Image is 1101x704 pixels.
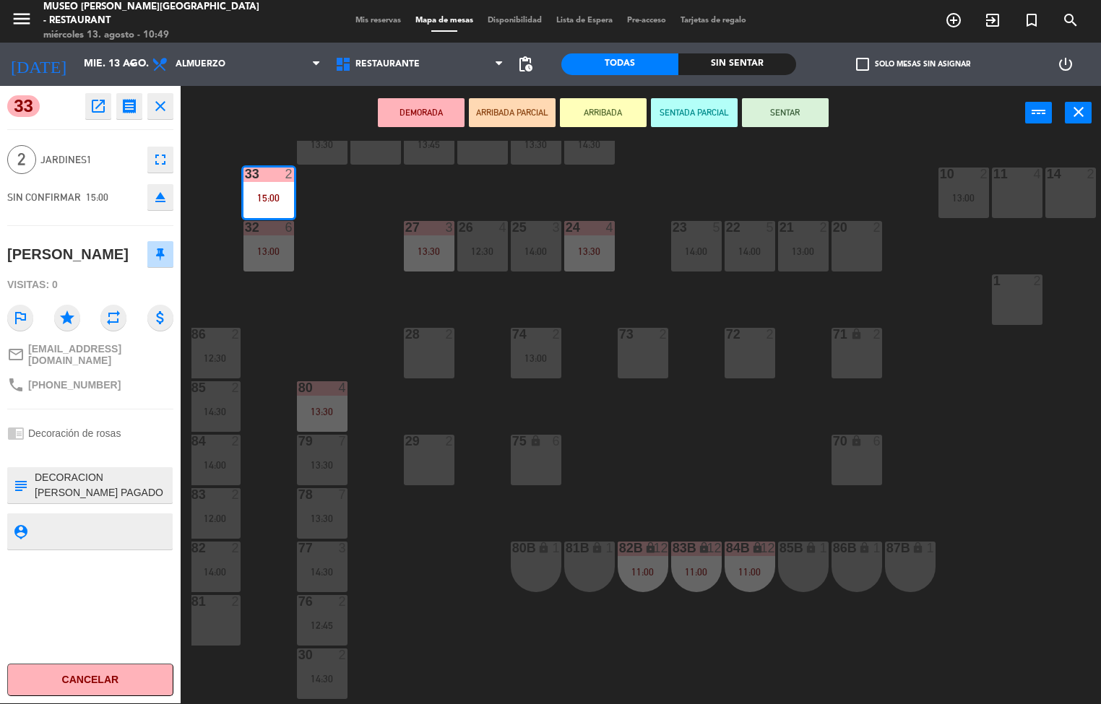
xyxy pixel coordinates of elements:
div: 7 [338,435,347,448]
div: 12:45 [297,620,347,630]
i: close [1070,103,1087,121]
span: [EMAIL_ADDRESS][DOMAIN_NAME] [28,343,173,366]
div: 25 [512,221,513,234]
i: open_in_new [90,97,107,115]
div: 14:30 [297,674,347,684]
i: search [1062,12,1079,29]
div: 2 [552,328,561,341]
div: 7 [338,488,347,501]
div: 14:30 [564,139,615,149]
div: 4 [605,221,614,234]
button: Cancelar [7,664,173,696]
span: Mis reservas [348,17,408,25]
div: 10 [940,168,941,181]
button: receipt [116,93,142,119]
div: 11:00 [618,567,668,577]
div: 73 [619,328,620,341]
button: menu [11,8,33,35]
div: 76 [298,595,299,608]
div: 84B [726,542,727,555]
i: phone [7,376,25,394]
div: 1 [819,542,828,555]
div: 1 [873,542,881,555]
span: Tarjetas de regalo [673,17,754,25]
div: 2 [231,488,240,501]
i: add_circle_outline [945,12,962,29]
i: lock [591,542,603,554]
div: 6 [552,435,561,448]
div: 5 [766,221,774,234]
div: 13:30 [564,246,615,256]
div: 1 [993,274,994,287]
div: 12:00 [190,513,241,523]
span: 15:00 [86,191,108,203]
div: 2 [659,328,668,341]
button: DEMORADA [378,98,465,127]
span: Restaurante [355,59,420,69]
div: 4 [1033,168,1042,181]
div: 2 [231,435,240,448]
button: SENTAR [742,98,829,127]
span: SIN CONFIRMAR [7,191,81,203]
div: 12:30 [190,353,241,363]
div: 30 [298,648,299,661]
i: lock [912,542,924,554]
i: lock [751,542,764,554]
button: eject [147,184,173,210]
div: 87B [886,542,887,555]
div: 85 [191,381,192,394]
i: exit_to_app [984,12,1001,29]
div: 13:00 [778,246,829,256]
i: lock [537,542,550,554]
div: 2 [819,221,828,234]
div: 13:30 [297,460,347,470]
div: 12 [707,542,721,555]
div: 71 [833,328,834,341]
div: 2 [231,381,240,394]
span: [PHONE_NUMBER] [28,379,121,391]
div: 13:30 [511,139,561,149]
div: 2 [338,648,347,661]
div: 13:00 [243,246,294,256]
div: 14:00 [190,567,241,577]
i: mail_outline [7,346,25,363]
button: ARRIBADA PARCIAL [469,98,556,127]
div: 2 [231,328,240,341]
div: 29 [405,435,406,448]
div: 11 [993,168,994,181]
div: 74 [512,328,513,341]
div: 1 [552,542,561,555]
div: 6 [285,221,293,234]
div: 1 [605,542,614,555]
div: 15:00 [243,193,294,203]
div: 22 [726,221,727,234]
div: 14:30 [190,407,241,417]
i: outlined_flag [7,305,33,331]
div: 2 [766,328,774,341]
div: 78 [298,488,299,501]
div: 32 [245,221,246,234]
div: 14:00 [511,246,561,256]
div: 27 [405,221,406,234]
i: lock [530,435,542,447]
div: 2 [285,168,293,181]
i: repeat [100,305,126,331]
div: 2 [445,328,454,341]
div: 12:30 [457,246,508,256]
button: open_in_new [85,93,111,119]
button: fullscreen [147,147,173,173]
i: close [152,97,169,115]
div: Todas [561,53,678,75]
div: Sin sentar [678,53,795,75]
div: 13:30 [297,407,347,417]
i: chrome_reader_mode [7,425,25,442]
span: 2 [7,145,36,174]
div: 3 [445,221,454,234]
div: 2 [1087,168,1095,181]
div: 2 [873,221,881,234]
div: 72 [726,328,727,341]
div: 82B [619,542,620,555]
